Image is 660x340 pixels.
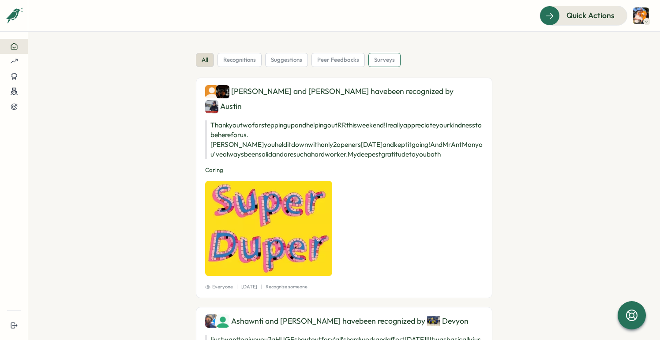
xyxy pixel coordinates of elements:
span: Quick Actions [566,10,615,21]
img: Bryan Doster [633,7,649,24]
span: suggestions [271,56,302,64]
button: Quick Actions [540,6,627,25]
img: Devyon Johnson [427,314,440,328]
p: [DATE] [241,283,257,291]
p: Caring [205,166,483,174]
p: Thank you two for stepping up and helping out RR this weekend! I really appreciate your kindness ... [205,120,483,159]
img: Wilson Velasquez [216,314,229,328]
img: Ashawnti Shavers [205,314,218,328]
span: surveys [374,56,395,64]
span: Everyone [205,283,233,291]
div: Devyon [427,314,469,328]
div: [PERSON_NAME] and [PERSON_NAME] have been recognized by [205,85,483,113]
img: Anthony Gomez [216,85,229,98]
span: peer feedbacks [317,56,359,64]
div: Ashawnti and [PERSON_NAME] have been recognized by [205,314,483,328]
img: Austin Murdock [205,100,218,113]
img: Elliot Wilson [205,85,218,98]
span: recognitions [223,56,256,64]
p: | [236,283,238,291]
div: Austin [205,100,242,113]
p: | [261,283,262,291]
span: all [202,56,208,64]
img: Recognition Image [205,181,332,276]
p: Recognize someone [266,283,307,291]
